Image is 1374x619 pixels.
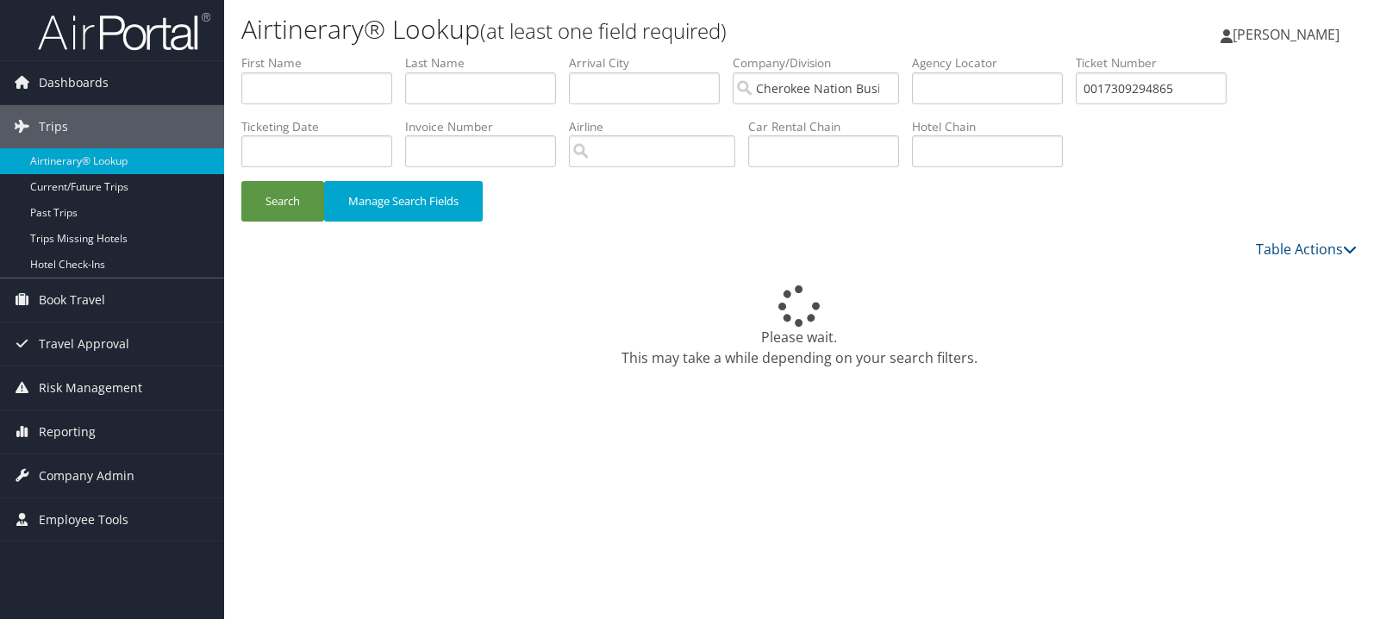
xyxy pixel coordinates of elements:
span: Employee Tools [39,498,128,541]
small: (at least one field required) [480,16,727,45]
span: Reporting [39,410,96,453]
h1: Airtinerary® Lookup [241,11,985,47]
button: Manage Search Fields [324,181,483,222]
a: Table Actions [1256,240,1357,259]
span: Risk Management [39,366,142,410]
span: Company Admin [39,454,134,497]
label: Car Rental Chain [748,118,912,135]
label: Company/Division [733,54,912,72]
label: Ticket Number [1076,54,1240,72]
label: Last Name [405,54,569,72]
div: Please wait. This may take a while depending on your search filters. [241,285,1357,368]
label: Airline [569,118,748,135]
label: First Name [241,54,405,72]
label: Agency Locator [912,54,1076,72]
span: Dashboards [39,61,109,104]
img: airportal-logo.png [38,11,210,52]
span: Travel Approval [39,322,129,366]
label: Arrival City [569,54,733,72]
label: Ticketing Date [241,118,405,135]
button: Search [241,181,324,222]
span: Book Travel [39,278,105,322]
a: [PERSON_NAME] [1221,9,1357,60]
label: Hotel Chain [912,118,1076,135]
label: Invoice Number [405,118,569,135]
span: [PERSON_NAME] [1233,25,1340,44]
span: Trips [39,105,68,148]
